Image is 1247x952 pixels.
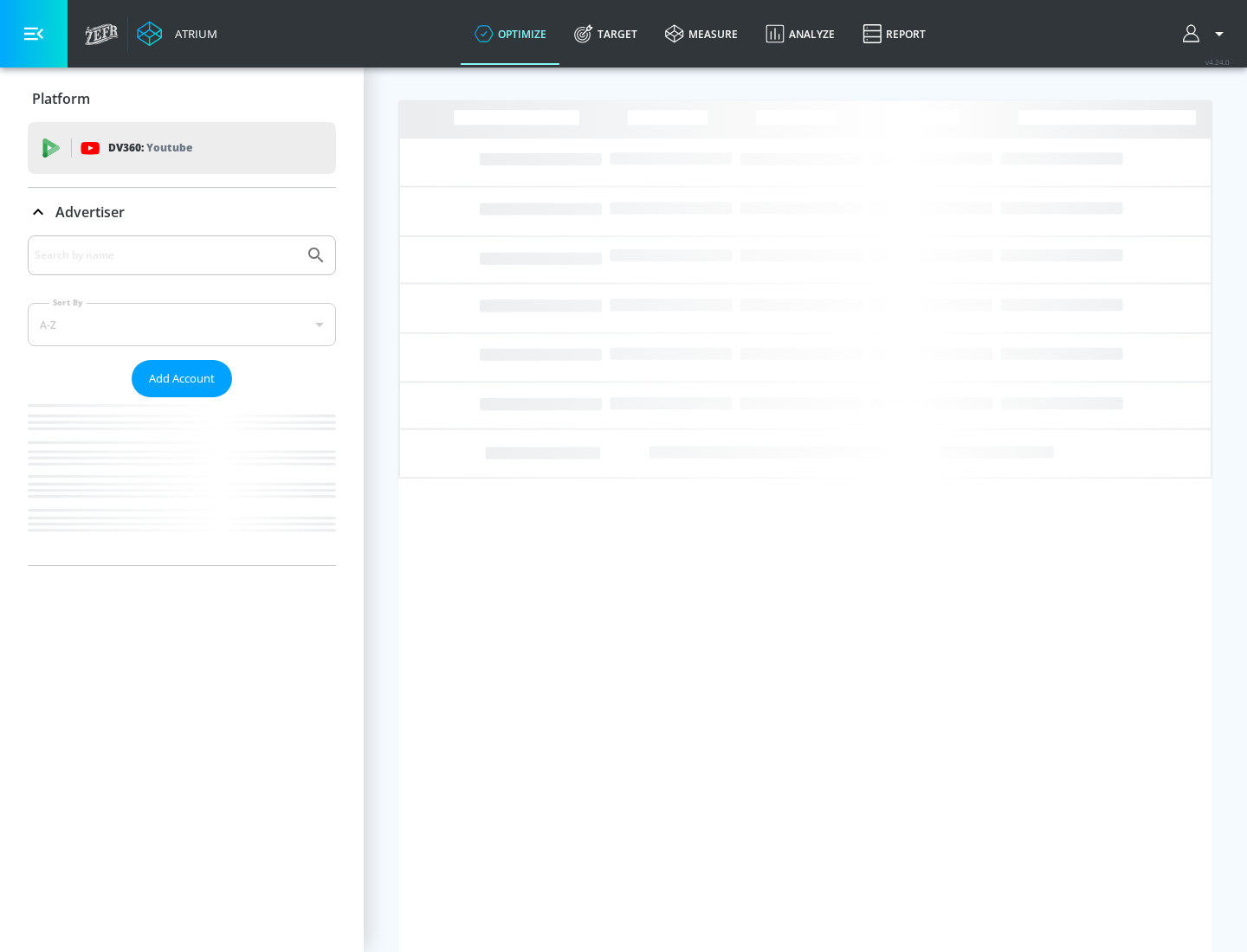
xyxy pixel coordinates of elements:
[132,360,232,397] button: Add Account
[651,3,752,65] a: measure
[28,74,336,123] div: Platform
[752,3,849,65] a: Analyze
[168,26,217,42] div: Atrium
[28,303,336,346] div: A-Z
[35,244,297,267] input: Search by name
[28,235,336,565] div: Advertiser
[560,3,651,65] a: Target
[849,3,940,65] a: Report
[146,138,192,157] p: Youtube
[32,89,90,108] p: Platform
[49,297,87,308] label: Sort By
[28,188,336,236] div: Advertiser
[137,21,217,47] a: Atrium
[461,3,560,65] a: optimize
[55,203,125,222] p: Advertiser
[108,138,192,158] p: DV360:
[28,397,336,565] nav: list of Advertiser
[149,369,215,389] span: Add Account
[1205,57,1230,67] span: v 4.24.0
[28,122,336,174] div: DV360: Youtube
